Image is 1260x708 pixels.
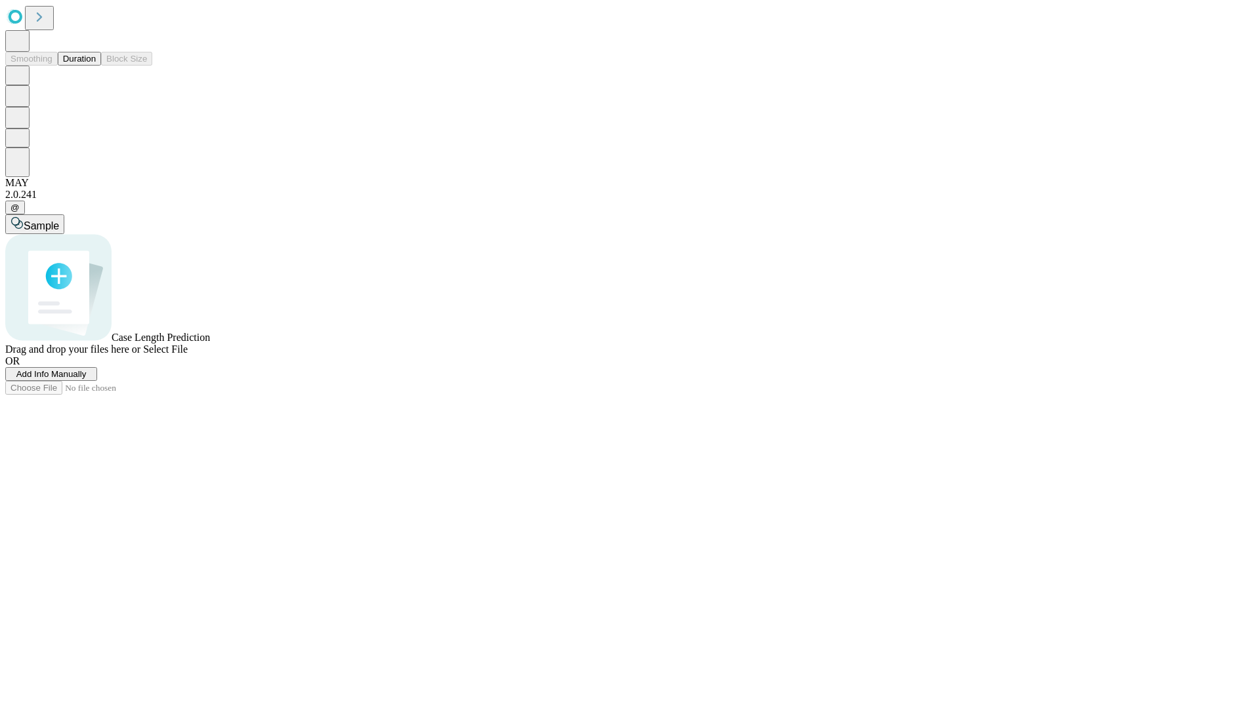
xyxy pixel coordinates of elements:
[24,220,59,231] span: Sample
[5,355,20,366] span: OR
[5,177,1255,189] div: MAY
[5,52,58,66] button: Smoothing
[112,332,210,343] span: Case Length Prediction
[5,189,1255,201] div: 2.0.241
[101,52,152,66] button: Block Size
[5,201,25,214] button: @
[5,344,140,355] span: Drag and drop your files here or
[5,367,97,381] button: Add Info Manually
[143,344,188,355] span: Select File
[10,203,20,212] span: @
[58,52,101,66] button: Duration
[16,369,87,379] span: Add Info Manually
[5,214,64,234] button: Sample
